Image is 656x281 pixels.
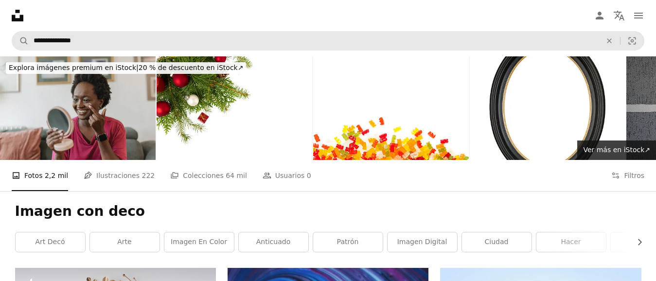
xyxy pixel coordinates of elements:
[536,232,606,252] a: hacer
[9,64,243,71] span: 20 % de descuento en iStock ↗
[577,140,656,160] a: Ver más en iStock↗
[621,32,644,50] button: Búsqueda visual
[239,232,308,252] a: Anticuado
[157,56,312,160] img: Decoración del abeto de Navidad Vista superior aislada en blanco
[12,32,29,50] button: Buscar en Unsplash
[142,170,155,181] span: 222
[9,64,139,71] span: Explora imágenes premium en iStock |
[388,232,457,252] a: Imagen digital
[590,6,609,25] a: Iniciar sesión / Registrarse
[611,160,644,191] button: Filtros
[313,232,383,252] a: patrón
[16,232,85,252] a: art decó
[599,32,620,50] button: Borrar
[313,56,469,160] img: gummibears sobre fondo blanco
[15,203,641,220] h1: Imagen con deco
[470,56,625,160] img: Marco Oval círculo negro, blanco aislado Foto de estudio
[164,232,234,252] a: imagen en color
[583,146,650,154] span: Ver más en iStock ↗
[462,232,532,252] a: ciudad
[84,160,155,191] a: Ilustraciones 222
[307,170,311,181] span: 0
[90,232,160,252] a: arte
[263,160,311,191] a: Usuarios 0
[226,170,247,181] span: 64 mil
[12,31,644,51] form: Encuentra imágenes en todo el sitio
[609,6,629,25] button: Idioma
[631,232,641,252] button: desplazar lista a la derecha
[629,6,648,25] button: Menú
[170,160,247,191] a: Colecciones 64 mil
[12,10,23,21] a: Inicio — Unsplash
